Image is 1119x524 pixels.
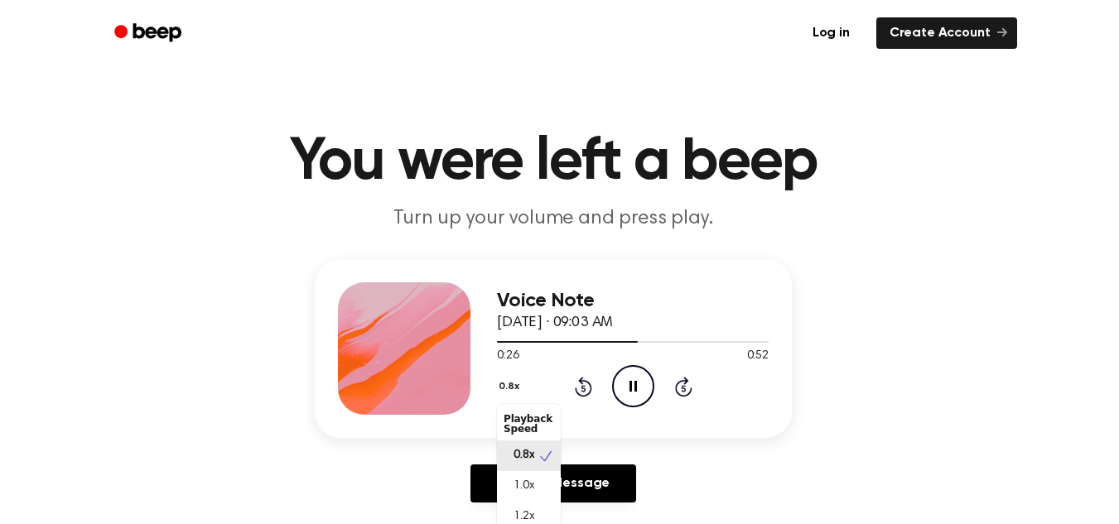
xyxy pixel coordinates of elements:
span: 1.0x [514,478,534,495]
div: Playback Speed [497,407,561,440]
button: 0.8x [497,373,525,401]
span: 0.8x [514,447,534,464]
